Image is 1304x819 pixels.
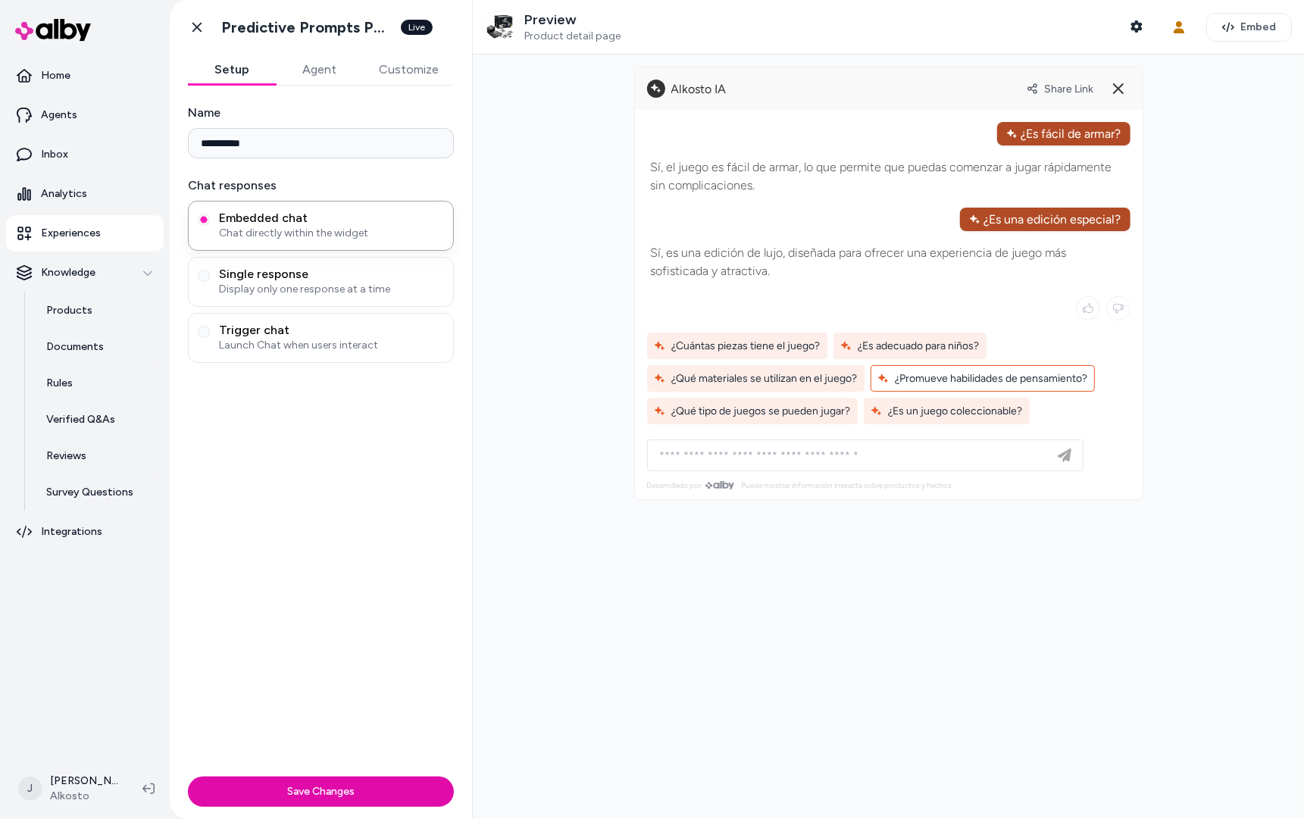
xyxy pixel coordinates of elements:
[524,11,621,29] p: Preview
[50,789,118,804] span: Alkosto
[188,777,454,807] button: Save Changes
[198,214,210,226] button: Embedded chatChat directly within the widget
[41,186,87,202] p: Analytics
[9,764,130,813] button: J[PERSON_NAME]Alkosto
[364,55,454,85] button: Customize
[41,147,68,162] p: Inbox
[31,474,164,511] a: Survey Questions
[188,55,276,85] button: Setup
[18,777,42,801] span: J
[46,449,86,464] p: Reviews
[188,104,454,122] label: Name
[219,338,444,353] span: Launch Chat when users interact
[188,177,454,195] label: Chat responses
[219,211,444,226] span: Embedded chat
[6,255,164,291] button: Knowledge
[6,97,164,133] a: Agents
[401,20,433,35] div: Live
[31,438,164,474] a: Reviews
[41,226,101,241] p: Experiences
[219,323,444,338] span: Trigger chat
[1206,13,1292,42] button: Embed
[198,326,210,338] button: Trigger chatLaunch Chat when users interact
[6,176,164,212] a: Analytics
[41,524,102,539] p: Integrations
[6,215,164,252] a: Experiences
[6,136,164,173] a: Inbox
[219,282,444,297] span: Display only one response at a time
[6,58,164,94] a: Home
[41,265,95,280] p: Knowledge
[46,339,104,355] p: Documents
[50,774,118,789] p: [PERSON_NAME]
[485,12,515,42] img: Juego de Mesa Bingo Balotera de Lujo RONDA
[219,267,444,282] span: Single response
[31,329,164,365] a: Documents
[31,402,164,438] a: Verified Q&As
[31,292,164,329] a: Products
[46,303,92,318] p: Products
[198,270,210,282] button: Single responseDisplay only one response at a time
[276,55,364,85] button: Agent
[41,68,70,83] p: Home
[46,485,133,500] p: Survey Questions
[46,412,115,427] p: Verified Q&As
[524,30,621,43] span: Product detail page
[31,365,164,402] a: Rules
[41,108,77,123] p: Agents
[221,18,392,37] h1: Predictive Prompts PDP
[1240,20,1276,35] span: Embed
[15,19,91,41] img: alby Logo
[6,514,164,550] a: Integrations
[46,376,73,391] p: Rules
[219,226,444,241] span: Chat directly within the widget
